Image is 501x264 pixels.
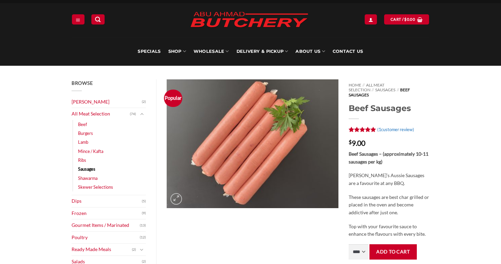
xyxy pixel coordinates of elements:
[78,156,86,165] a: Ribs
[379,127,381,132] span: 1
[349,193,429,217] p: These sausages are best char grilled or placed in the oven and become addictive after just one.
[78,183,113,191] a: Skewer Selections
[140,232,146,243] span: (12)
[72,219,140,231] a: Gourmet Items / Marinated
[404,17,415,21] bdi: 0.00
[397,87,399,92] span: //
[369,244,417,260] button: Add to cart
[349,127,376,133] div: Rated 5 out of 5
[142,208,146,218] span: (9)
[72,244,132,255] a: Ready Made Meals
[78,138,88,146] a: Lamb
[349,127,376,135] span: Rated out of 5 based on customer rating
[142,97,146,107] span: (2)
[138,110,146,118] button: Toggle
[72,232,140,244] a: Poultry
[349,82,384,92] a: All Meat Selection
[168,37,186,66] a: SHOP
[91,14,104,24] a: Search
[72,195,142,207] a: Dips
[132,245,136,255] span: (2)
[349,103,429,113] h1: Beef Sausages
[295,37,325,66] a: About Us
[78,165,95,173] a: Sausages
[362,82,365,88] span: //
[349,172,429,187] p: [PERSON_NAME]’s Aussie Sausages are a favourite at any BBQ.
[138,246,146,253] button: Toggle
[78,174,97,183] a: Shawarma
[78,129,93,138] a: Burgers
[384,14,429,24] a: View cart
[142,196,146,206] span: (5)
[349,82,361,88] a: Home
[72,96,142,108] a: [PERSON_NAME]
[138,37,161,66] a: Specials
[391,16,415,22] span: Cart /
[140,220,146,231] span: (13)
[130,109,136,119] span: (74)
[349,127,352,135] span: 1
[371,87,374,92] span: //
[404,16,407,22] span: $
[349,139,365,147] bdi: 9.00
[237,37,288,66] a: Delivery & Pickup
[365,14,377,24] a: Login
[194,37,229,66] a: Wholesale
[184,7,314,33] img: Abu Ahmad Butchery
[349,223,429,238] p: Top with your favourite sauce to enhance the flavours with every bite.
[170,193,182,205] a: Zoom
[167,79,338,208] img: Beef Sausages
[377,127,414,132] a: (1customer review)
[333,37,363,66] a: Contact Us
[349,139,352,145] span: $
[78,120,87,129] a: Beef
[349,151,428,165] strong: Beef Sausages – (approximately 10-11 sausages per kg)
[72,207,142,219] a: Frozen
[72,14,84,24] a: Menu
[349,87,410,97] span: Beef Sausages
[72,108,130,120] a: All Meat Selection
[72,80,93,86] span: Browse
[375,87,395,92] a: Sausages
[78,147,103,156] a: Mince / Kafta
